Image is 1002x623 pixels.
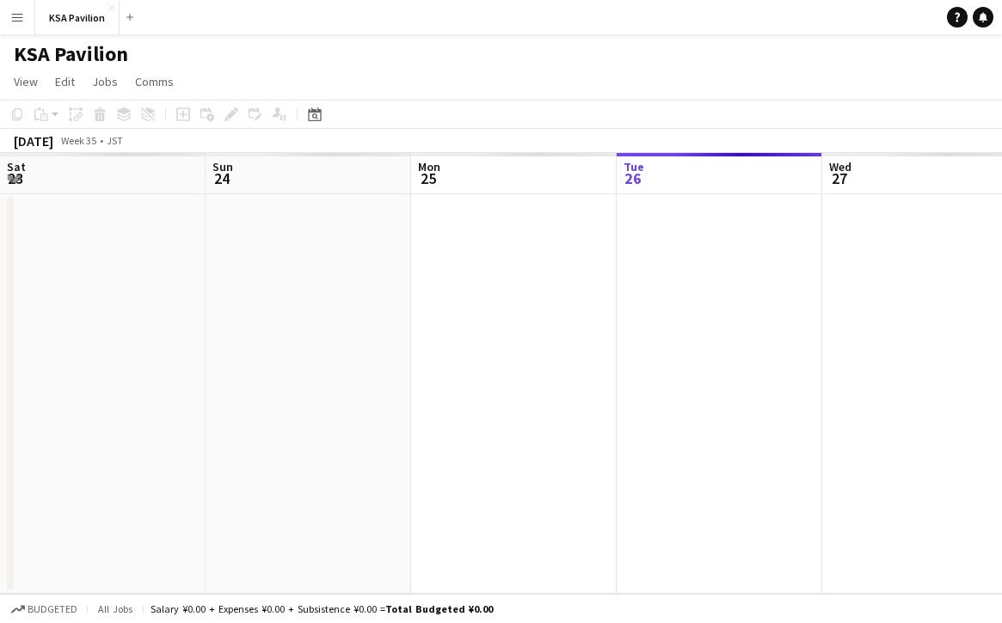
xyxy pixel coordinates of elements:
[415,168,440,188] span: 25
[128,70,181,93] a: Comms
[57,134,100,147] span: Week 35
[135,74,174,89] span: Comms
[107,134,123,147] div: JST
[418,159,440,174] span: Mon
[14,41,128,67] h1: KSA Pavilion
[7,70,45,93] a: View
[14,74,38,89] span: View
[829,159,851,174] span: Wed
[48,70,82,93] a: Edit
[212,159,233,174] span: Sun
[151,602,493,615] div: Salary ¥0.00 + Expenses ¥0.00 + Subsistence ¥0.00 =
[621,168,644,188] span: 26
[55,74,75,89] span: Edit
[9,600,80,619] button: Budgeted
[95,602,136,615] span: All jobs
[385,602,493,615] span: Total Budgeted ¥0.00
[28,603,77,615] span: Budgeted
[210,168,233,188] span: 24
[7,159,26,174] span: Sat
[827,168,851,188] span: 27
[35,1,120,34] button: KSA Pavilion
[624,159,644,174] span: Tue
[4,168,26,188] span: 23
[92,74,118,89] span: Jobs
[85,70,125,93] a: Jobs
[14,132,53,150] div: [DATE]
